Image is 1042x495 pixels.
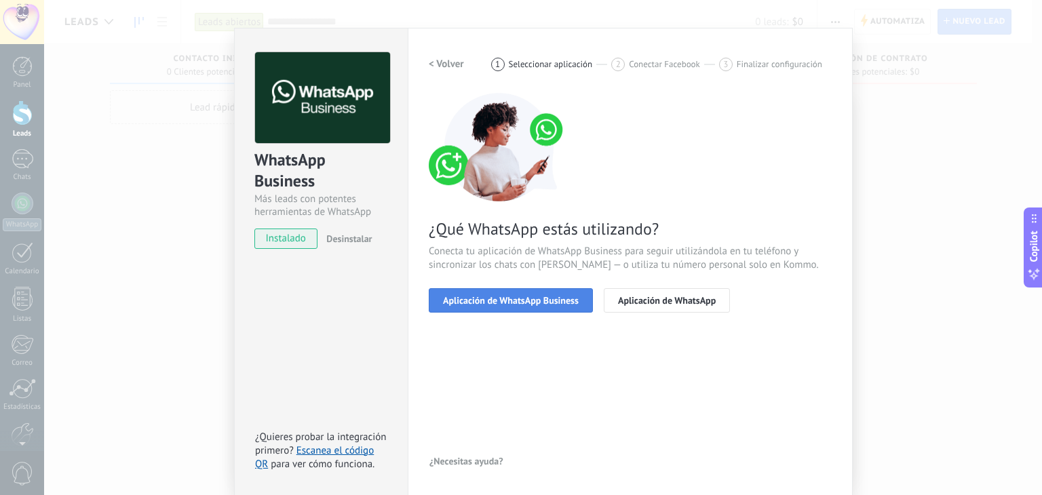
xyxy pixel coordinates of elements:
span: Seleccionar aplicación [509,59,593,69]
span: ¿Quieres probar la integración primero? [255,431,387,457]
h2: < Volver [429,58,464,71]
img: connect number [429,93,571,201]
button: Desinstalar [321,229,372,249]
span: 2 [616,58,621,70]
span: Desinstalar [326,233,372,245]
span: instalado [255,229,317,249]
span: Copilot [1027,231,1041,262]
span: para ver cómo funciona. [271,458,374,471]
button: Aplicación de WhatsApp Business [429,288,593,313]
span: Aplicación de WhatsApp Business [443,296,579,305]
button: < Volver [429,52,464,77]
span: Finalizar configuración [737,59,822,69]
a: Escanea el código QR [255,444,374,471]
span: ¿Necesitas ayuda? [429,456,503,466]
span: 1 [495,58,500,70]
div: Más leads con potentes herramientas de WhatsApp [254,193,388,218]
span: ¿Qué WhatsApp estás utilizando? [429,218,832,239]
span: Conecta tu aplicación de WhatsApp Business para seguir utilizándola en tu teléfono y sincronizar ... [429,245,832,272]
button: ¿Necesitas ayuda? [429,451,504,471]
div: WhatsApp Business [254,149,388,193]
img: logo_main.png [255,52,390,144]
button: Aplicación de WhatsApp [604,288,730,313]
span: Conectar Facebook [629,59,700,69]
span: Aplicación de WhatsApp [618,296,716,305]
span: 3 [723,58,728,70]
